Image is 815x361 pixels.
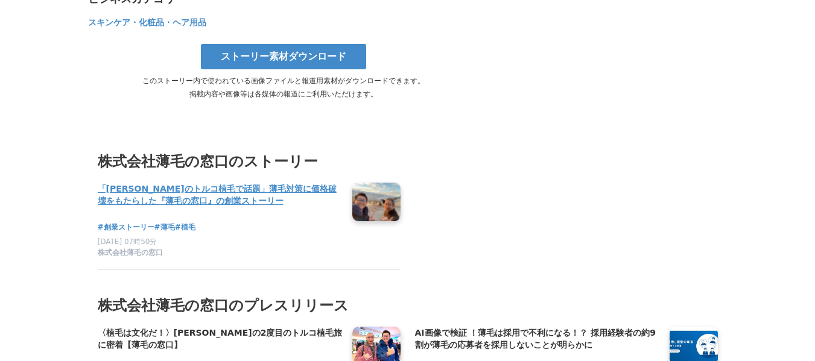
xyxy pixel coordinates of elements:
[88,17,206,27] span: スキンケア・化粧品・ヘア用品
[98,222,154,233] a: #創業ストーリー
[98,248,163,258] span: 株式会社薄毛の窓口
[98,237,157,246] span: [DATE] 07時50分
[98,248,343,260] a: 株式会社薄毛の窓口
[154,222,175,233] a: #薄毛
[98,294,718,317] h2: 株式会社薄毛の窓口のプレスリリース
[88,20,206,27] a: スキンケア・化粧品・ヘア用品
[415,327,660,352] a: AI画像で検証 ！薄毛は採用で不利になる！？ 採用経験者の約9割が薄毛の応募者を採用しないことが明らかに
[175,222,195,233] a: #植毛
[98,150,718,173] h3: 株式会社薄毛の窓口のストーリー
[88,74,479,101] p: このストーリー内で使われている画像ファイルと報道用素材がダウンロードできます。 掲載内容や画像等は各媒体の報道にご利用いただけます。
[98,327,343,352] a: 〈植毛は文化だ！〉[PERSON_NAME]の2度目のトルコ植毛旅に密着【薄毛の窓口】
[98,183,343,208] a: 「[PERSON_NAME]のトルコ植毛で話題」薄毛対策に価格破壊をもたらした『薄毛の窓口』の創業ストーリー
[201,44,366,69] a: ストーリー素材ダウンロード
